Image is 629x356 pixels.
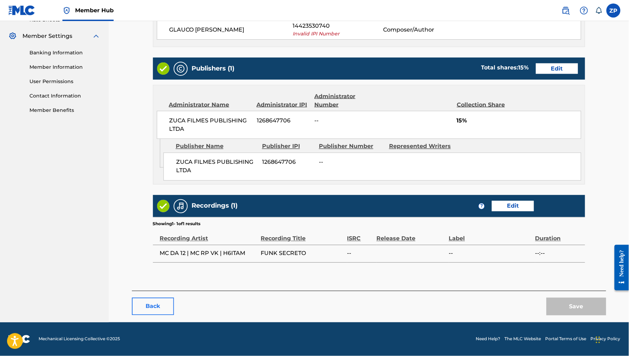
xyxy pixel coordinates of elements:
img: Publishers [176,65,185,73]
div: ISRC [347,227,373,243]
img: Valid [157,62,169,75]
a: Member Information [29,63,100,71]
img: help [580,6,588,15]
img: Valid [157,200,169,212]
span: FUNK SECRETO [261,249,344,258]
div: Publisher IPI [262,142,314,151]
a: Edit [492,201,534,211]
div: Label [449,227,532,243]
a: Banking Information [29,49,100,56]
span: ZUCA FILMES PUBLISHING LTDA [176,158,257,175]
div: Recording Title [261,227,344,243]
button: Back [132,298,174,315]
div: Total shares: [481,63,529,72]
div: Administrator Number [314,92,380,109]
p: Showing 1 - 1 of 1 results [153,221,201,227]
span: 15% [457,116,581,125]
div: Release Date [376,227,445,243]
div: Help [577,4,591,18]
div: Duration [535,227,581,243]
a: Need Help? [476,336,501,342]
div: Widget de chat [594,322,629,356]
span: Invalid IPI Number [293,30,383,38]
img: expand [92,32,100,40]
a: Edit [536,63,578,74]
img: logo [8,335,30,343]
div: Administrator Name [169,101,252,109]
img: search [562,6,570,15]
div: Represented Writers [389,142,454,151]
span: GLAUCO [PERSON_NAME] [169,26,293,34]
span: 1268647706 [262,158,314,167]
div: Administrator IPI [257,101,309,109]
a: Privacy Policy [591,336,621,342]
span: 14423530740 [293,22,383,30]
img: MLC Logo [8,5,35,15]
span: -- [347,249,373,258]
iframe: Chat Widget [594,322,629,356]
img: Top Rightsholder [62,6,71,15]
a: The MLC Website [505,336,541,342]
div: Publisher Name [176,142,257,151]
span: -- [319,158,384,167]
a: Contact Information [29,92,100,100]
h5: Publishers (1) [192,65,235,73]
span: -- [449,249,532,258]
div: Publisher Number [319,142,384,151]
a: Public Search [559,4,573,18]
span: Member Settings [22,32,72,40]
div: User Menu [607,4,621,18]
span: -- [315,116,381,125]
a: Portal Terms of Use [546,336,587,342]
span: Composer/Author [383,26,466,34]
span: 15 % [518,64,529,71]
span: --:-- [535,249,581,258]
span: MC DA 12 | MC RP VK | H6ITAM [160,249,257,258]
img: Member Settings [8,32,17,40]
iframe: Resource Center [609,240,629,296]
span: Mechanical Licensing Collective © 2025 [39,336,120,342]
a: User Permissions [29,78,100,85]
span: Member Hub [75,6,114,14]
div: Arrastar [596,329,600,350]
span: ZUCA FILMES PUBLISHING LTDA [169,116,252,133]
a: Member Benefits [29,107,100,114]
span: 1268647706 [257,116,309,125]
div: Recording Artist [160,227,257,243]
div: Notifications [595,7,602,14]
h5: Recordings (1) [192,202,238,210]
div: Collection Share [457,101,518,109]
span: ? [479,203,484,209]
img: Recordings [176,202,185,210]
